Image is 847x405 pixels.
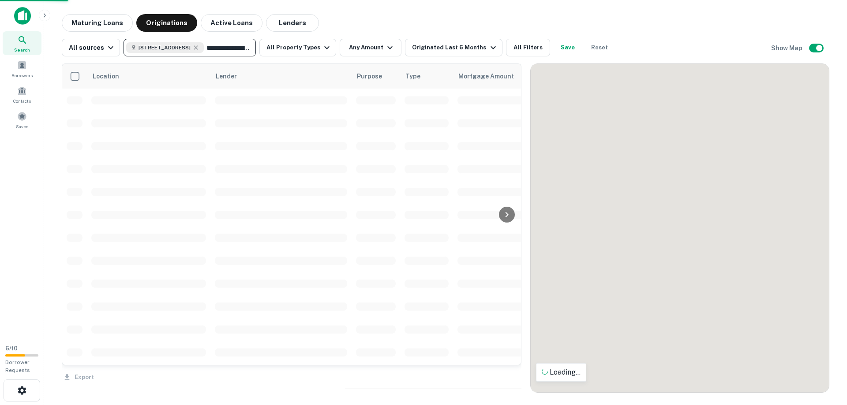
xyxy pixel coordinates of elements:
[453,64,550,89] th: Mortgage Amount
[139,44,191,52] span: [STREET_ADDRESS]
[554,39,582,56] button: Save your search to get updates of matches that match your search criteria.
[13,97,31,104] span: Contacts
[357,71,394,82] span: Purpose
[458,71,525,82] span: Mortgage Amount
[266,14,319,32] button: Lenders
[136,14,197,32] button: Originations
[210,64,352,89] th: Lender
[506,39,550,56] button: All Filters
[3,57,41,81] a: Borrowers
[405,39,502,56] button: Originated Last 6 Months
[5,345,18,352] span: 6 / 10
[412,42,498,53] div: Originated Last 6 Months
[62,14,133,32] button: Maturing Loans
[201,14,262,32] button: Active Loans
[69,42,116,53] div: All sources
[16,123,29,130] span: Saved
[542,367,581,378] p: Loading...
[352,64,400,89] th: Purpose
[62,39,120,56] button: All sources
[3,108,41,132] a: Saved
[11,72,33,79] span: Borrowers
[340,39,401,56] button: Any Amount
[3,82,41,106] a: Contacts
[92,71,131,82] span: Location
[259,39,336,56] button: All Property Types
[87,64,210,89] th: Location
[14,46,30,53] span: Search
[5,359,30,373] span: Borrower Requests
[3,31,41,55] a: Search
[14,7,31,25] img: capitalize-icon.png
[585,39,614,56] button: Reset
[803,334,847,377] iframe: Chat Widget
[771,43,804,53] h6: Show Map
[405,71,432,82] span: Type
[400,64,453,89] th: Type
[216,71,237,82] span: Lender
[531,64,829,392] div: 0 0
